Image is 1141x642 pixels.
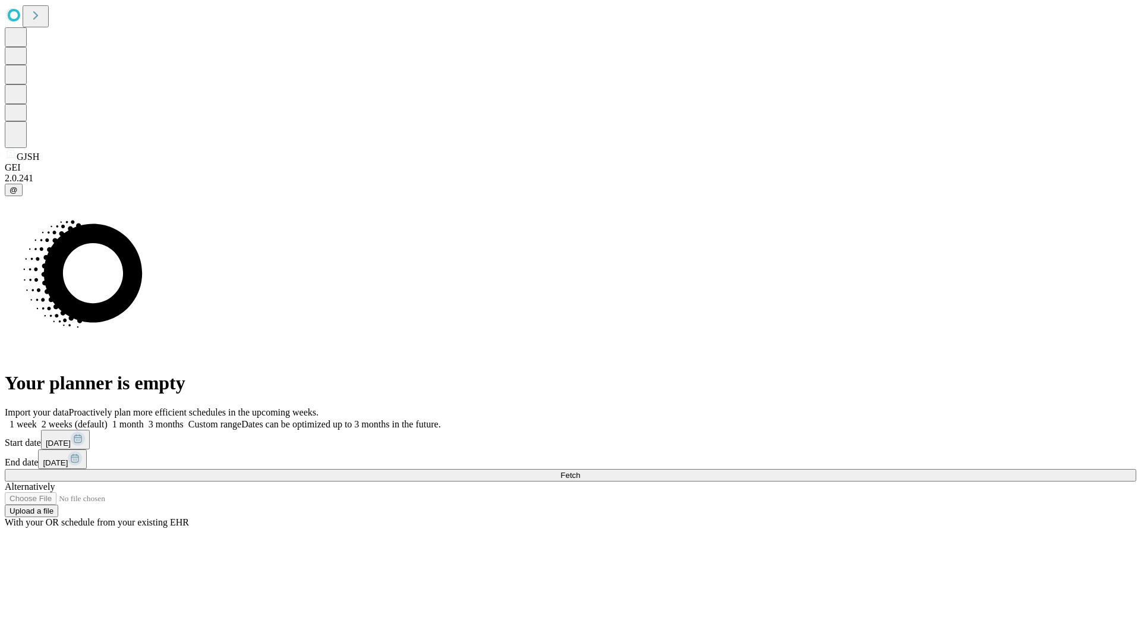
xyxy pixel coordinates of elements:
span: Fetch [560,471,580,480]
span: @ [10,185,18,194]
div: End date [5,449,1136,469]
button: @ [5,184,23,196]
button: [DATE] [38,449,87,469]
span: 3 months [149,419,184,429]
span: With your OR schedule from your existing EHR [5,517,189,527]
span: 1 month [112,419,144,429]
button: Upload a file [5,505,58,517]
span: Proactively plan more efficient schedules in the upcoming weeks. [69,407,319,417]
span: 1 week [10,419,37,429]
span: Dates can be optimized up to 3 months in the future. [241,419,440,429]
div: GEI [5,162,1136,173]
span: [DATE] [46,439,71,448]
button: Fetch [5,469,1136,481]
h1: Your planner is empty [5,372,1136,394]
span: Custom range [188,419,241,429]
div: Start date [5,430,1136,449]
span: [DATE] [43,458,68,467]
button: [DATE] [41,430,90,449]
div: 2.0.241 [5,173,1136,184]
span: Alternatively [5,481,55,492]
span: GJSH [17,152,39,162]
span: 2 weeks (default) [42,419,108,429]
span: Import your data [5,407,69,417]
